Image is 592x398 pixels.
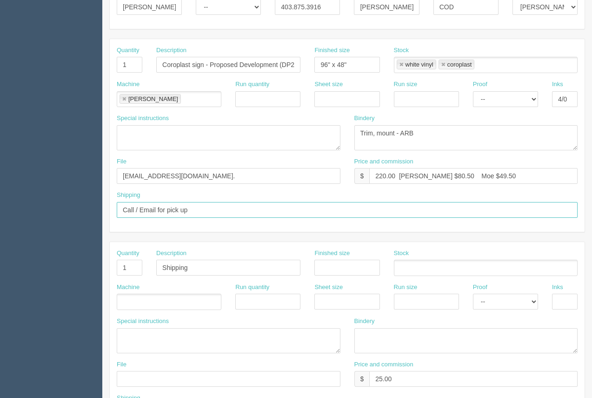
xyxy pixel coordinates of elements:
[394,249,409,258] label: Stock
[235,283,269,292] label: Run quantity
[354,168,370,184] div: $
[394,283,418,292] label: Run size
[235,80,269,89] label: Run quantity
[117,317,169,326] label: Special instructions
[117,283,140,292] label: Machine
[354,317,375,326] label: Bindery
[354,371,370,387] div: $
[117,157,126,166] label: File
[354,360,413,369] label: Price and commission
[314,249,350,258] label: Finished size
[552,80,563,89] label: Inks
[394,80,418,89] label: Run size
[117,249,139,258] label: Quantity
[473,283,487,292] label: Proof
[314,46,350,55] label: Finished size
[406,61,433,67] div: white vinyl
[117,46,139,55] label: Quantity
[128,96,178,102] div: [PERSON_NAME]
[314,80,343,89] label: Sheet size
[156,46,186,55] label: Description
[473,80,487,89] label: Proof
[117,360,126,369] label: File
[447,61,472,67] div: coroplast
[156,249,186,258] label: Description
[314,283,343,292] label: Sheet size
[117,114,169,123] label: Special instructions
[394,46,409,55] label: Stock
[354,114,375,123] label: Bindery
[552,283,563,292] label: Inks
[354,125,578,150] textarea: Trim, mount - ARB
[354,157,413,166] label: Price and commission
[117,191,140,200] label: Shipping
[117,80,140,89] label: Machine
